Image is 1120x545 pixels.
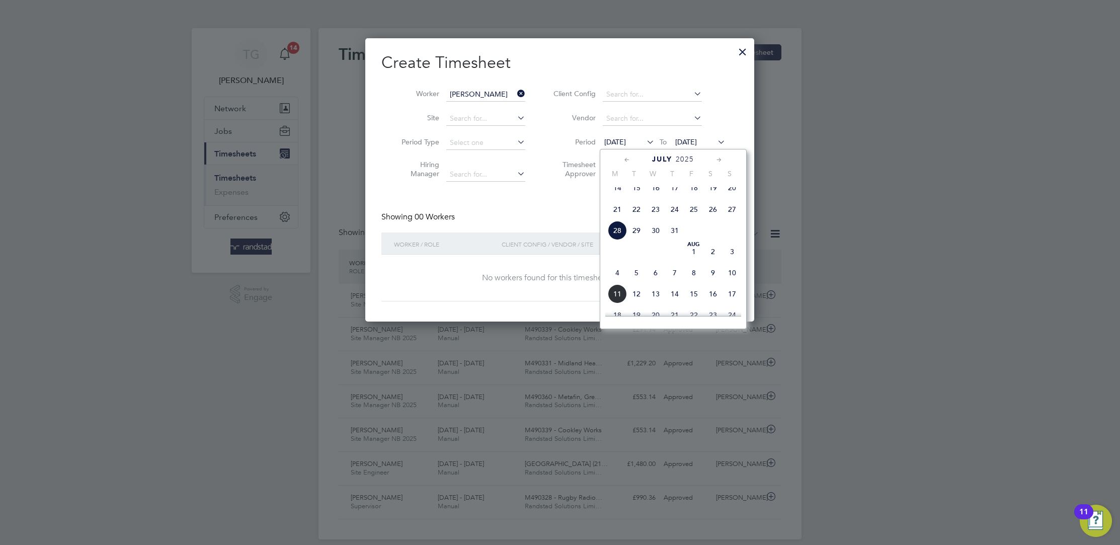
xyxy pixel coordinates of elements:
[391,273,728,283] div: No workers found for this timesheet period.
[676,155,694,164] span: 2025
[603,112,702,126] input: Search for...
[703,284,723,303] span: 16
[391,232,499,256] div: Worker / Role
[646,178,665,197] span: 16
[703,242,723,261] span: 2
[608,305,627,325] span: 18
[446,88,525,102] input: Search for...
[394,113,439,122] label: Site
[723,284,742,303] span: 17
[684,263,703,282] span: 8
[703,263,723,282] span: 9
[665,305,684,325] span: 21
[608,284,627,303] span: 11
[684,242,703,261] span: 1
[723,178,742,197] span: 20
[608,178,627,197] span: 14
[415,212,455,222] span: 00 Workers
[723,305,742,325] span: 24
[608,263,627,282] span: 4
[608,221,627,240] span: 28
[663,169,682,178] span: T
[1080,505,1112,537] button: Open Resource Center, 11 new notifications
[1079,512,1088,525] div: 11
[665,178,684,197] span: 17
[446,112,525,126] input: Search for...
[381,212,457,222] div: Showing
[684,284,703,303] span: 15
[550,137,596,146] label: Period
[603,88,702,102] input: Search for...
[627,178,646,197] span: 15
[701,169,720,178] span: S
[446,136,525,150] input: Select one
[675,137,697,146] span: [DATE]
[394,160,439,178] label: Hiring Manager
[703,178,723,197] span: 19
[394,89,439,98] label: Worker
[723,263,742,282] span: 10
[646,221,665,240] span: 30
[550,113,596,122] label: Vendor
[684,178,703,197] span: 18
[646,284,665,303] span: 13
[723,200,742,219] span: 27
[550,89,596,98] label: Client Config
[646,305,665,325] span: 20
[665,221,684,240] span: 31
[657,135,670,148] span: To
[394,137,439,146] label: Period Type
[627,221,646,240] span: 29
[665,284,684,303] span: 14
[499,232,661,256] div: Client Config / Vendor / Site
[684,305,703,325] span: 22
[682,169,701,178] span: F
[703,200,723,219] span: 26
[720,169,739,178] span: S
[703,305,723,325] span: 23
[646,263,665,282] span: 6
[608,200,627,219] span: 21
[665,200,684,219] span: 24
[665,263,684,282] span: 7
[684,242,703,247] span: Aug
[627,284,646,303] span: 12
[624,169,644,178] span: T
[605,169,624,178] span: M
[646,200,665,219] span: 23
[684,200,703,219] span: 25
[550,160,596,178] label: Timesheet Approver
[644,169,663,178] span: W
[446,168,525,182] input: Search for...
[723,242,742,261] span: 3
[381,52,738,73] h2: Create Timesheet
[604,137,626,146] span: [DATE]
[627,305,646,325] span: 19
[652,155,672,164] span: July
[627,200,646,219] span: 22
[627,263,646,282] span: 5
